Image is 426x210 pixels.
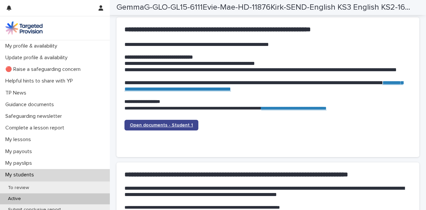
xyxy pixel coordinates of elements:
[3,102,59,108] p: Guidance documents
[3,113,67,119] p: Safeguarding newsletter
[3,43,63,49] p: My profile & availability
[3,78,78,84] p: Helpful hints to share with YP
[3,125,70,131] p: Complete a lesson report
[3,196,26,202] p: Active
[130,123,193,127] span: Open documents - Student 1
[3,136,36,143] p: My lessons
[124,120,198,130] a: Open documents - Student 1
[3,66,86,73] p: 🔴 Raise a safeguarding concern
[3,90,32,96] p: TP News
[3,55,73,61] p: Update profile & availability
[3,148,37,155] p: My payouts
[116,3,412,12] h2: GemmaG-GLO-GL15-6111Evie-Mae-HD-11876Kirk-SEND-English KS3 English KS2-16059
[3,160,37,166] p: My payslips
[3,172,39,178] p: My students
[5,21,43,35] img: M5nRWzHhSzIhMunXDL62
[3,185,34,191] p: To review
